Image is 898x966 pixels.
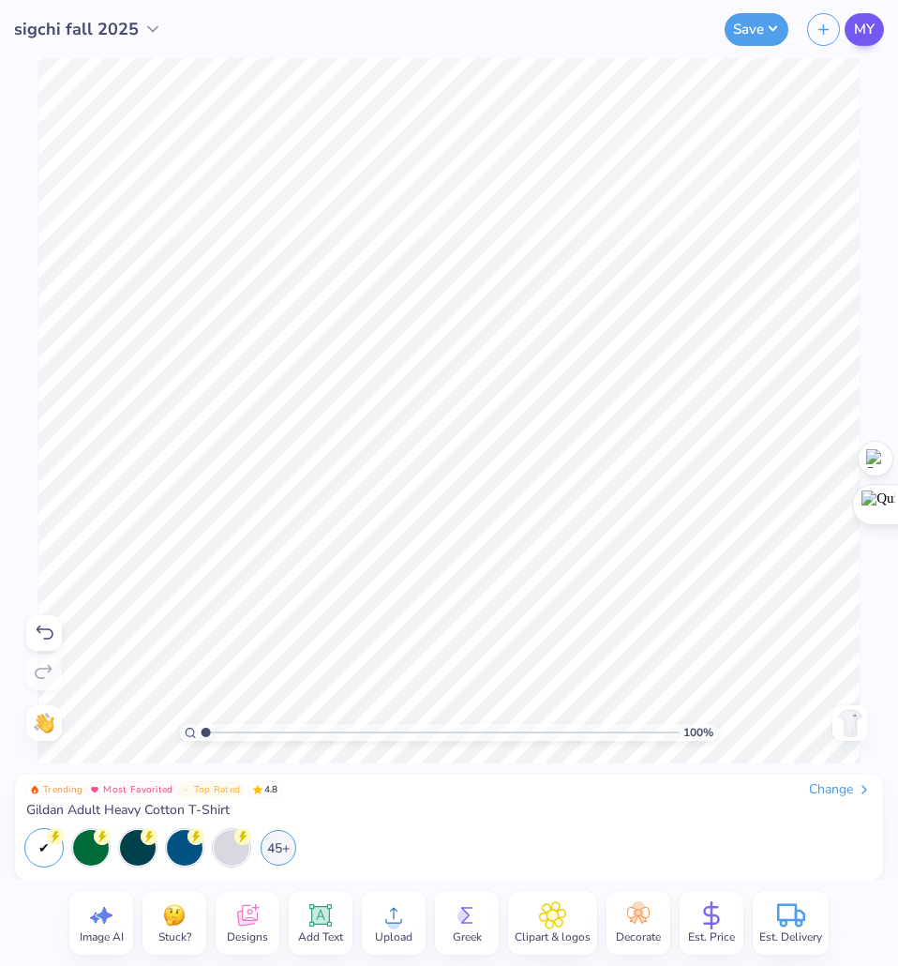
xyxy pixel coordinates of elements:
span: Most Favorited [103,785,172,794]
img: Trending sort [30,785,39,794]
span: Upload [375,929,412,944]
span: Clipart & logos [515,929,591,944]
a: MY [845,13,884,46]
span: Gildan Adult Heavy Cotton T-Shirt [26,802,230,819]
button: Save [725,13,788,46]
div: 45+ [261,830,296,866]
span: Stuck? [158,929,191,944]
button: Badge Button [86,781,176,798]
div: Change [809,781,872,798]
span: sigchi fall 2025 [14,17,139,42]
span: Add Text [298,929,343,944]
span: Decorate [616,929,661,944]
span: Image AI [80,929,124,944]
span: Est. Price [688,929,735,944]
span: Designs [227,929,268,944]
button: Badge Button [26,781,86,798]
span: Greek [453,929,482,944]
span: Trending [43,785,82,794]
img: Front [835,708,865,738]
button: Badge Button [177,781,245,798]
img: Stuck? [160,901,188,929]
span: Top Rated [194,785,241,794]
span: 100 % [683,724,713,741]
span: 4.8 [247,781,283,798]
span: MY [854,19,875,40]
span: Est. Delivery [759,929,822,944]
img: Most Favorited sort [90,785,99,794]
img: Top Rated sort [181,785,190,794]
